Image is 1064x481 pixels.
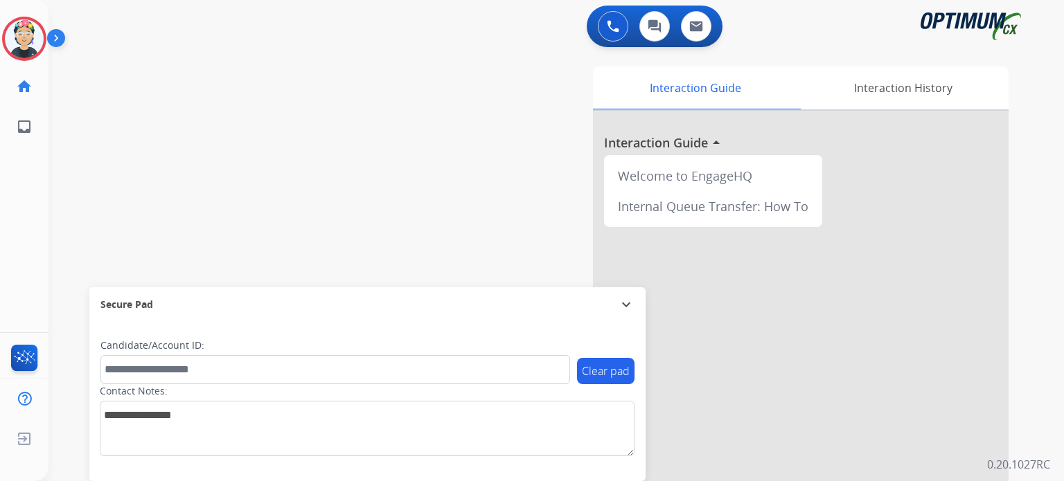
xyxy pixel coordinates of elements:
[618,296,635,313] mat-icon: expand_more
[593,66,797,109] div: Interaction Guide
[610,191,817,221] div: Internal Queue Transfer: How To
[100,298,153,311] span: Secure Pad
[16,78,33,95] mat-icon: home
[16,118,33,135] mat-icon: inbox
[987,456,1050,473] p: 0.20.1027RC
[5,19,44,58] img: avatar
[610,161,817,191] div: Welcome to EngageHQ
[100,338,204,352] label: Candidate/Account ID:
[100,384,168,398] label: Contact Notes:
[797,66,1009,109] div: Interaction History
[577,358,635,384] button: Clear pad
